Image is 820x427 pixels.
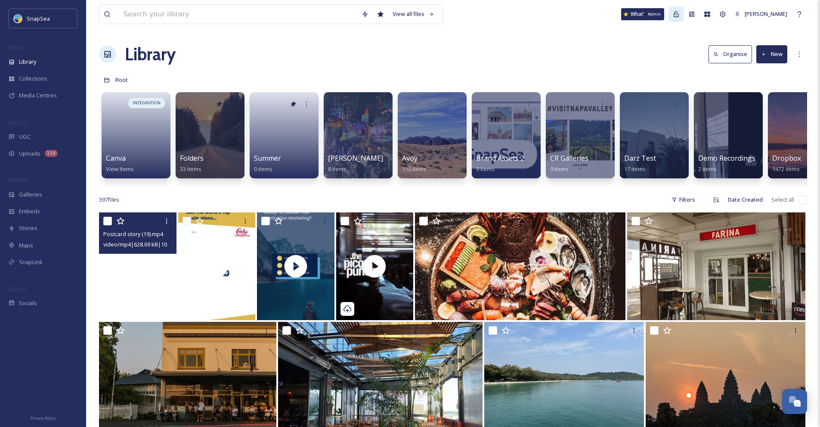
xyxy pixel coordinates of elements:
a: [PERSON_NAME]8 items [328,154,383,173]
a: [PERSON_NAME] [730,6,792,22]
span: 2 items [698,165,717,173]
span: Library [19,58,36,66]
span: Maps [19,241,33,249]
span: MEDIA [9,44,24,51]
a: CR Galleries9 items [550,154,588,173]
span: UGC [19,133,31,141]
a: Organise [709,45,756,63]
span: 1472 items [772,165,800,173]
span: View Items [106,165,134,173]
input: Search your library [119,5,357,24]
a: INTEGRATIONCanvaView Items [99,88,173,178]
button: New [756,45,787,63]
a: Darz Test17 items [624,154,656,173]
span: WIDGETS [9,177,28,184]
img: thumbnail [257,212,334,320]
span: COLLECT [9,119,27,126]
span: 33 items [180,165,201,173]
span: Summer [254,153,281,163]
span: video/mp4 | 628.69 kB | 1080 x 1920 [103,240,188,248]
img: IMG_4741.WEBP [627,212,805,320]
div: Admin [644,9,664,19]
a: Folders33 items [180,154,204,173]
span: Folders [180,153,204,163]
span: Darz Test [624,153,656,163]
span: 9 items [476,165,495,173]
span: Collections [19,75,47,83]
span: Avoy [402,153,418,163]
span: SOCIALS [9,286,26,292]
video: Postcard story (19).mp4 [99,212,176,320]
span: Privacy Policy [31,415,56,421]
span: Uploads [19,150,40,158]
span: 0 items [254,165,272,173]
span: Brand Assets 2 [476,153,524,163]
span: 8 items [328,165,347,173]
span: 397 file s [99,196,119,204]
span: Select all [771,196,794,204]
span: Media Centres [19,91,57,100]
span: [PERSON_NAME] [328,153,383,163]
button: Organise [709,45,752,63]
span: 9 items [550,165,569,173]
span: Canva [106,153,126,163]
span: Root [115,76,128,84]
span: Galleries [19,190,42,199]
a: Privacy Policy [31,412,56,423]
span: Socials [19,299,37,307]
span: 110 items [402,165,427,173]
button: Open Chat [782,389,807,414]
span: [PERSON_NAME] [745,10,787,18]
a: View all files [388,6,439,22]
span: Demo Recordings [698,153,755,163]
span: CR Galleries [550,153,588,163]
img: thumbnail [178,212,256,320]
span: SnapLink [19,258,43,266]
span: 17 items [624,165,646,173]
img: IMG_4739.JPG [415,212,625,320]
a: Avoy110 items [402,154,427,173]
a: Summer0 items [254,154,281,173]
img: snapsea-logo.png [14,14,22,23]
div: Date Created [724,191,767,208]
a: Demo Recordings2 items [698,154,755,173]
a: What's New [621,8,664,20]
span: INTEGRATION [133,100,161,106]
span: Stories [19,224,37,232]
a: Brand Assets 29 items [476,154,524,173]
a: Admin [668,6,684,22]
span: SnapSea [27,15,50,22]
a: Library [125,41,176,67]
span: Postcard story (19).mp4 [103,230,163,238]
a: Root [115,75,128,85]
span: Embeds [19,207,40,215]
a: Dropbox1472 items [772,154,801,173]
span: Dropbox [772,153,801,163]
div: Filters [667,191,699,208]
div: 134 [45,150,58,157]
img: thumbnail [336,212,414,320]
